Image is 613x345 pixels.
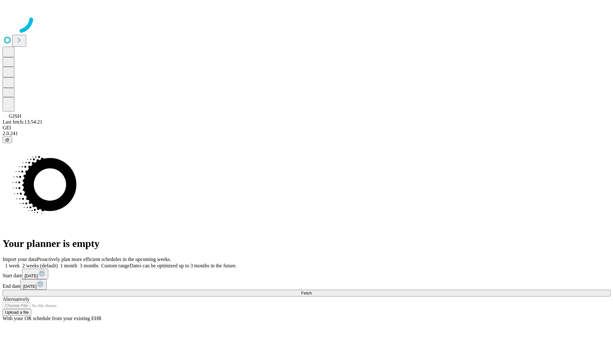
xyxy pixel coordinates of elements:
[80,263,99,268] span: 3 months
[3,125,610,131] div: GEI
[3,131,610,136] div: 2.0.241
[130,263,237,268] span: Dates can be optimized up to 3 months in the future.
[22,263,58,268] span: 2 weeks (default)
[3,279,610,290] div: End date
[25,273,38,278] span: [DATE]
[3,316,102,321] span: With your OR schedule from your existing EHR
[3,309,31,316] button: Upload a file
[301,291,312,295] span: Fetch
[22,269,48,279] button: [DATE]
[3,257,37,262] span: Import your data
[23,284,36,289] span: [DATE]
[20,279,47,290] button: [DATE]
[3,269,610,279] div: Start date
[9,113,21,119] span: GJSH
[3,119,42,125] span: Last fetch: 13:54:21
[101,263,130,268] span: Custom range
[5,263,20,268] span: 1 week
[5,137,10,142] span: @
[3,136,12,143] button: @
[3,238,610,249] h1: Your planner is empty
[3,296,29,302] span: Alternatively
[3,290,610,296] button: Fetch
[37,257,171,262] span: Proactively plan more efficient schedules in the upcoming weeks.
[60,263,77,268] span: 1 month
